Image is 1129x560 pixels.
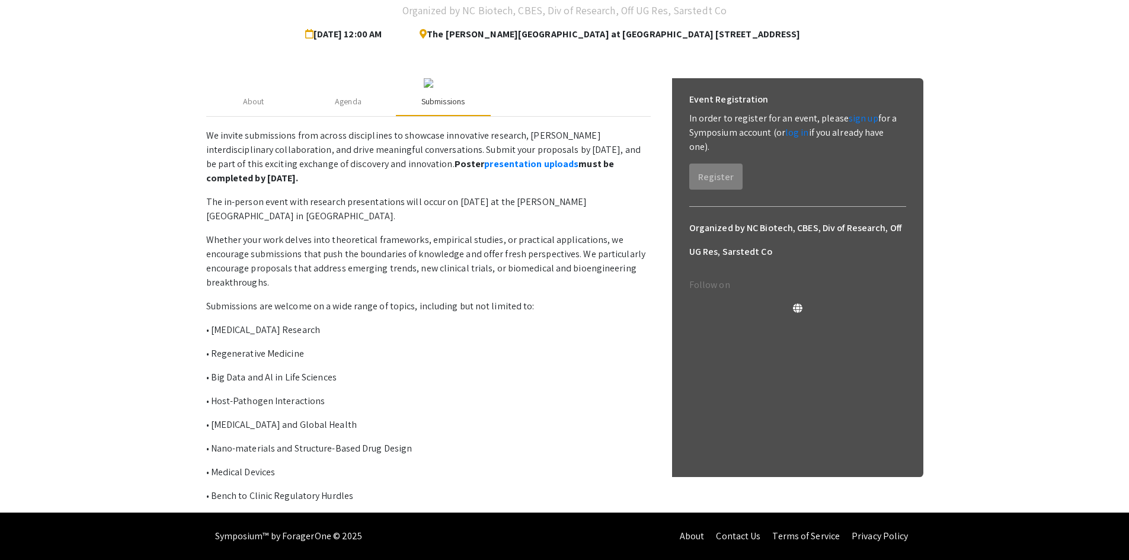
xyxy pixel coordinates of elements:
iframe: Chat [9,507,50,551]
a: Contact Us [716,530,760,542]
strong: Poster must be completed by [DATE]. [206,158,615,184]
a: sign up [849,112,878,124]
a: Privacy Policy [852,530,908,542]
p: • [MEDICAL_DATA] Research [206,323,651,337]
h6: Event Registration [689,88,769,111]
h6: Organized by NC Biotech, CBES, Div of Research, Off UG Res, Sarstedt Co [689,216,906,264]
p: • Regenerative Medicine [206,347,651,361]
p: Follow on [689,278,906,292]
p: • Nano-materials and Structure-Based Drug Design [206,441,651,456]
p: In order to register for an event, please for a Symposium account (or if you already have one). [689,111,906,154]
div: About [243,95,264,108]
p: Whether your work delves into theoretical frameworks, empirical studies, or practical application... [206,233,651,290]
p: • Host-Pathogen Interactions [206,394,651,408]
p: • Big Data and Al in Life Sciences [206,370,651,385]
p: We invite submissions from across disciplines to showcase innovative research, [PERSON_NAME] inte... [206,129,651,185]
a: log in [785,126,809,139]
a: About [680,530,705,542]
p: • Medical Devices [206,465,651,479]
p: The in-person event with research presentations will occur on [DATE] at the [PERSON_NAME][GEOGRAP... [206,195,651,223]
div: Submissions [421,95,465,108]
p: Submissions are welcome on a wide range of topics, including but not limited to: [206,299,651,313]
p: • Bench to Clinic Regulatory Hurdles [206,489,651,503]
a: presentation uploads [484,158,578,170]
a: Terms of Service [772,530,840,542]
span: The [PERSON_NAME][GEOGRAPHIC_DATA] at [GEOGRAPHIC_DATA] [STREET_ADDRESS] [410,23,800,46]
p: • [MEDICAL_DATA] and Global Health [206,418,651,432]
img: c1384964-d4cf-4e9d-8fb0-60982fefffba.jpg [424,78,433,88]
div: Agenda [335,95,362,108]
div: Symposium™ by ForagerOne © 2025 [215,513,363,560]
span: [DATE] 12:00 AM [305,23,387,46]
button: Register [689,164,743,190]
